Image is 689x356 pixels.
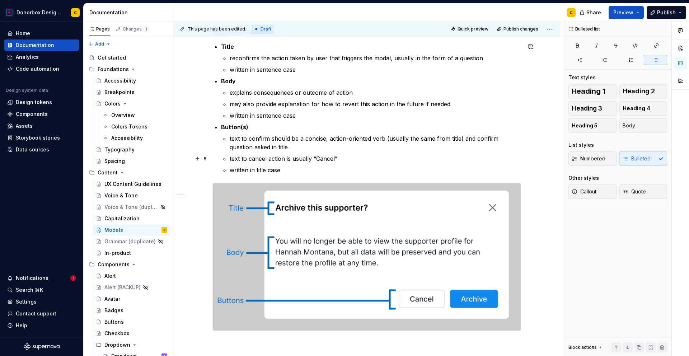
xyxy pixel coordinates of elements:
[568,118,617,133] button: Heading 5
[104,238,156,245] div: Grammar (duplicate)
[104,89,135,96] div: Breakpoints
[16,310,56,317] div: Contact support
[4,320,79,331] button: Help
[16,111,48,118] div: Components
[100,132,170,144] a: Accessibility
[86,39,113,49] button: Add
[4,97,79,108] a: Design tokens
[568,84,617,98] button: Heading 1
[572,188,596,195] span: Callout
[86,64,170,75] div: Foundations
[93,98,170,109] a: Colors
[93,282,170,293] a: Alert (BACKUP)
[4,132,79,144] a: Storybook stories
[4,308,79,319] button: Contact support
[93,224,170,236] a: ModalsC
[93,247,170,259] a: In-product
[1,5,82,20] button: Donorbox Design SystemC
[647,6,686,19] button: Publish
[572,155,605,162] span: Numbered
[98,66,129,73] div: Foundations
[230,65,521,74] p: written in sentence case
[104,330,129,337] div: Checkbox
[619,118,667,133] button: Body
[93,236,170,247] a: Grammar (duplicate)
[4,120,79,132] a: Assets
[16,42,54,49] div: Documentation
[4,63,79,75] a: Code automation
[623,88,655,95] span: Heading 2
[619,84,667,98] button: Heading 2
[93,213,170,224] a: Capitalization
[568,174,599,182] div: Other styles
[619,101,667,116] button: Heading 4
[143,26,149,32] span: 1
[16,65,59,72] div: Code automation
[86,167,170,178] div: Content
[93,86,170,98] a: Breakpoints
[104,284,141,291] div: Alert (BACKUP)
[104,215,140,222] div: Capitalization
[89,26,110,32] div: Pages
[261,26,271,32] span: Draft
[104,158,125,165] div: Spacing
[568,345,597,350] div: Block actions
[16,30,30,37] div: Home
[104,100,121,107] div: Colors
[104,146,135,153] div: Typography
[93,305,170,316] a: Badges
[213,183,521,331] img: c20dcce0-c1ee-4d21-9a3e-d941e32e9d3d.png
[111,112,135,119] div: Overview
[104,192,138,199] div: Voice & Tone
[495,24,542,34] button: Publish changes
[93,155,170,167] a: Spacing
[104,341,130,348] div: Dropdown
[449,24,492,34] button: Quick preview
[503,26,538,32] span: Publish changes
[586,9,601,16] span: Share
[16,122,33,130] div: Assets
[86,259,170,270] div: Components
[4,272,79,284] button: Notifications1
[93,75,170,86] a: Accessibility
[16,286,43,294] div: Search ⌘K
[230,54,521,62] p: reconfirms the action taken by user that triggers the modal, usually in the form of a question
[123,26,149,32] div: Changes
[16,322,27,329] div: Help
[568,141,594,149] div: List styles
[98,169,118,176] div: Content
[623,122,635,129] span: Body
[576,6,606,19] button: Share
[111,135,143,142] div: Accessibility
[93,328,170,339] a: Checkbox
[230,134,521,151] p: text to confirm should be a concise, action-oriented verb (usually the same from title) and confi...
[104,307,123,314] div: Badges
[623,188,646,195] span: Quote
[98,261,130,268] div: Components
[104,181,161,188] div: UX Content Guidelines
[93,316,170,328] a: Buttons
[568,151,617,166] button: Numbered
[93,293,170,305] a: Avatar
[568,74,596,81] div: Text styles
[230,111,521,120] p: written in sentence case
[93,190,170,201] a: Voice & Tone
[572,122,597,129] span: Heading 5
[95,41,104,47] span: Add
[104,249,131,257] div: In-product
[230,88,521,97] p: explains consequences or outcome of action
[16,53,39,61] div: Analytics
[104,226,123,234] div: Modals
[74,10,77,15] div: C
[657,9,676,16] span: Publish
[104,295,120,303] div: Avatar
[93,144,170,155] a: Typography
[221,123,248,131] strong: Button(s)
[230,166,521,174] p: written in title case
[458,26,488,32] span: Quick preview
[70,275,76,281] span: 1
[609,6,644,19] button: Preview
[24,343,60,350] svg: Supernova Logo
[619,184,667,199] button: Quote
